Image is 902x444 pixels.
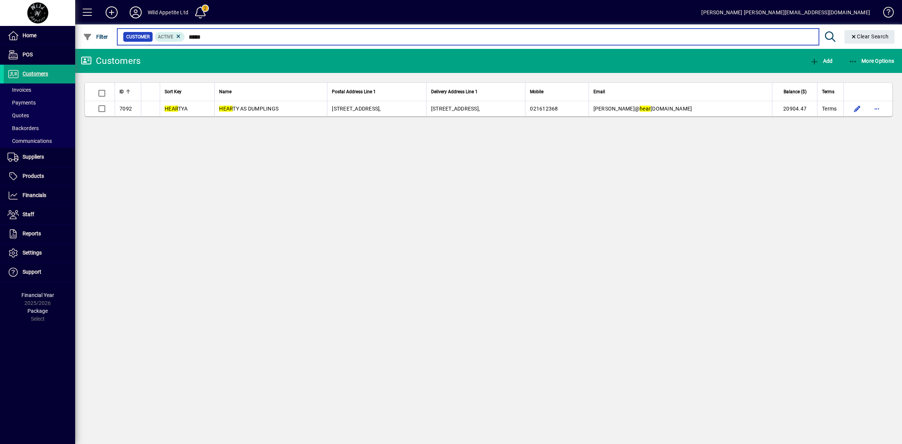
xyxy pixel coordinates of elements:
[4,122,75,135] a: Backorders
[124,6,148,19] button: Profile
[593,88,605,96] span: Email
[530,106,558,112] span: 021612368
[23,192,46,198] span: Financials
[530,88,584,96] div: Mobile
[219,106,233,112] em: HEAR
[772,101,817,116] td: 20904.47
[822,88,834,96] span: Terms
[530,88,543,96] span: Mobile
[83,34,108,40] span: Filter
[155,32,185,42] mat-chip: Activation Status: Active
[23,250,42,256] span: Settings
[878,2,893,26] a: Knowledge Base
[851,103,863,115] button: Edit
[431,106,480,112] span: [STREET_ADDRESS],
[4,167,75,186] a: Products
[844,30,895,44] button: Clear
[4,148,75,167] a: Suppliers
[23,154,44,160] span: Suppliers
[120,106,132,112] span: 7092
[23,52,33,58] span: POS
[81,55,141,67] div: Customers
[593,88,767,96] div: Email
[148,6,188,18] div: Wild Appetite Ltd
[871,103,883,115] button: More options
[165,106,188,112] span: TYA
[23,71,48,77] span: Customers
[4,109,75,122] a: Quotes
[120,88,136,96] div: ID
[777,88,813,96] div: Balance ($)
[593,106,692,112] span: [PERSON_NAME]@ [DOMAIN_NAME]
[4,244,75,262] a: Settings
[4,205,75,224] a: Staff
[4,45,75,64] a: POS
[4,224,75,243] a: Reports
[165,106,178,112] em: HEAR
[332,88,376,96] span: Postal Address Line 1
[23,211,34,217] span: Staff
[23,230,41,236] span: Reports
[851,33,889,39] span: Clear Search
[8,138,52,144] span: Communications
[8,100,36,106] span: Payments
[4,83,75,96] a: Invoices
[640,106,651,112] em: hear
[4,263,75,282] a: Support
[8,112,29,118] span: Quotes
[219,88,232,96] span: Name
[4,96,75,109] a: Payments
[4,26,75,45] a: Home
[701,6,870,18] div: [PERSON_NAME] [PERSON_NAME][EMAIL_ADDRESS][DOMAIN_NAME]
[810,58,832,64] span: Add
[158,34,173,39] span: Active
[81,30,110,44] button: Filter
[100,6,124,19] button: Add
[849,58,894,64] span: More Options
[332,106,381,112] span: [STREET_ADDRESS],
[8,87,31,93] span: Invoices
[219,88,322,96] div: Name
[808,54,834,68] button: Add
[822,105,837,112] span: Terms
[120,88,124,96] span: ID
[126,33,150,41] span: Customer
[219,106,278,112] span: TY AS DUMPLINGS
[27,308,48,314] span: Package
[165,88,182,96] span: Sort Key
[23,32,36,38] span: Home
[431,88,478,96] span: Delivery Address Line 1
[23,173,44,179] span: Products
[23,269,41,275] span: Support
[847,54,896,68] button: More Options
[4,186,75,205] a: Financials
[4,135,75,147] a: Communications
[784,88,807,96] span: Balance ($)
[8,125,39,131] span: Backorders
[21,292,54,298] span: Financial Year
